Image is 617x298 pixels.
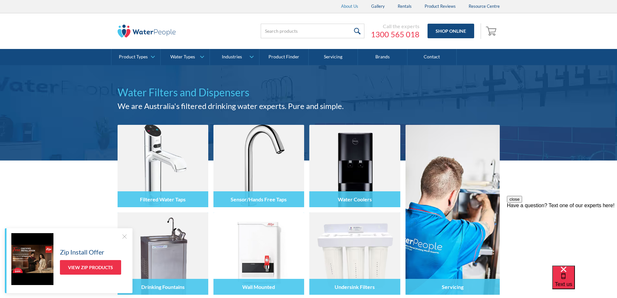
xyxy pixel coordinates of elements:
div: Industries [222,54,242,60]
iframe: podium webchat widget bubble [552,266,617,298]
a: Industries [210,49,259,65]
input: Search products [261,24,364,38]
h4: Sensor/Hands Free Taps [231,196,287,202]
a: Servicing [309,49,358,65]
img: Undersink Filters [309,212,400,295]
h5: Zip Install Offer [60,247,104,257]
a: Product Finder [259,49,309,65]
img: Drinking Fountains [118,212,208,295]
a: View Zip Products [60,260,121,275]
a: Contact [407,49,457,65]
div: Call the experts [371,23,419,30]
img: shopping cart [486,26,498,36]
h4: Undersink Filters [335,284,375,290]
div: Water Types [170,54,195,60]
img: The Water People [118,25,176,38]
iframe: podium webchat widget prompt [507,196,617,274]
a: Servicing [406,125,500,295]
div: Product Types [119,54,148,60]
h4: Drinking Fountains [141,284,185,290]
img: Zip Install Offer [11,233,53,285]
a: Open empty cart [484,23,500,39]
a: 1300 565 018 [371,30,419,39]
h4: Wall Mounted [242,284,275,290]
h4: Servicing [442,284,463,290]
img: Water Coolers [309,125,400,207]
h4: Water Coolers [338,196,372,202]
a: Water Types [161,49,210,65]
a: Shop Online [428,24,474,38]
img: Wall Mounted [213,212,304,295]
img: Sensor/Hands Free Taps [213,125,304,207]
img: Filtered Water Taps [118,125,208,207]
a: Brands [358,49,407,65]
a: Product Types [111,49,160,65]
h4: Filtered Water Taps [140,196,186,202]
